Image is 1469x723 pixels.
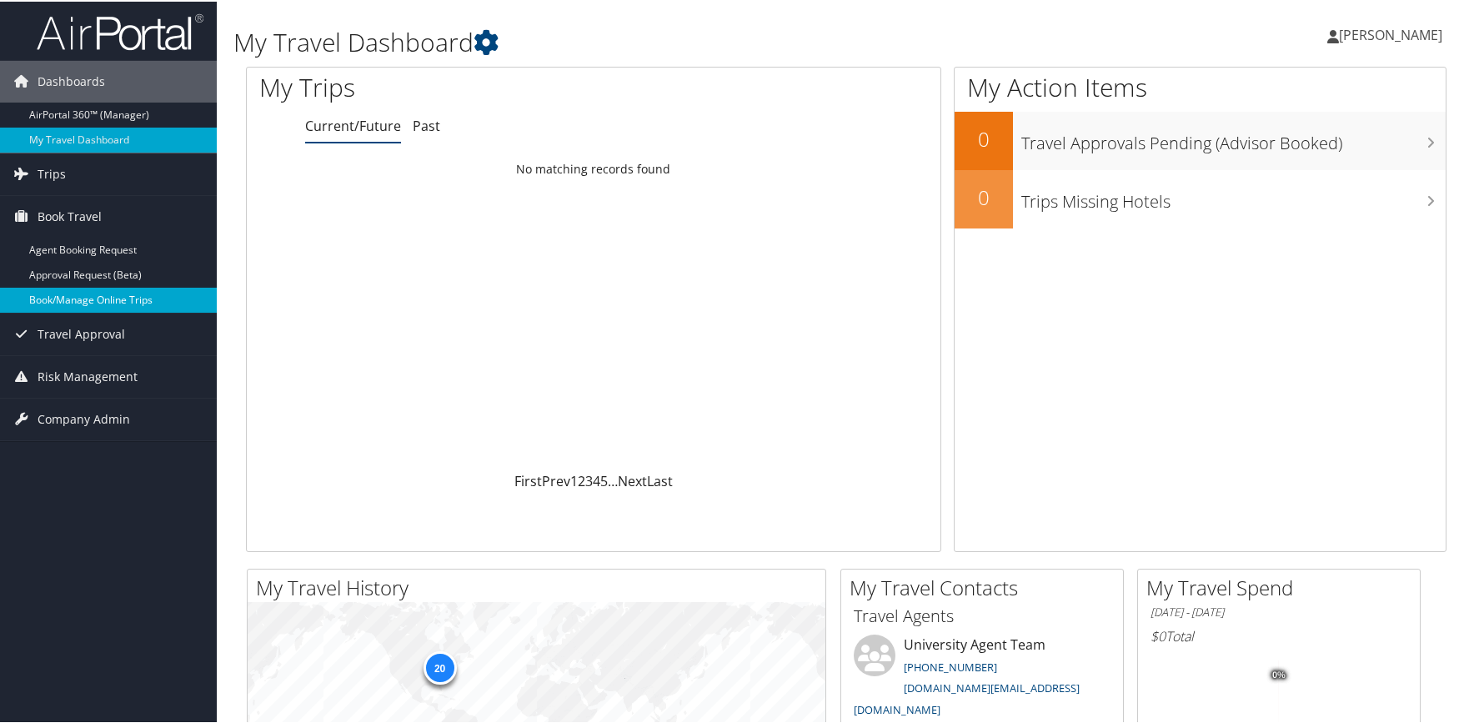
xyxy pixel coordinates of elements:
h3: Travel Approvals Pending (Advisor Booked) [1021,122,1446,153]
h1: My Action Items [955,68,1446,103]
a: 3 [585,470,593,489]
span: Trips [38,152,66,193]
a: 2 [578,470,585,489]
h2: My Travel Spend [1146,572,1420,600]
h3: Travel Agents [854,603,1111,626]
a: 4 [593,470,600,489]
span: Risk Management [38,354,138,396]
a: [PHONE_NUMBER] [904,658,997,673]
h1: My Trips [259,68,639,103]
h2: My Travel History [256,572,825,600]
tspan: 0% [1272,669,1286,679]
img: airportal-logo.png [37,11,203,50]
a: Last [647,470,673,489]
a: First [514,470,542,489]
td: No matching records found [247,153,940,183]
a: Prev [542,470,570,489]
h2: 0 [955,182,1013,210]
h6: [DATE] - [DATE] [1151,603,1407,619]
a: Current/Future [305,115,401,133]
a: Next [618,470,647,489]
h3: Trips Missing Hotels [1021,180,1446,212]
a: 0Travel Approvals Pending (Advisor Booked) [955,110,1446,168]
span: … [608,470,618,489]
span: Book Travel [38,194,102,236]
h2: 0 [955,123,1013,152]
span: $0 [1151,625,1166,644]
span: Company Admin [38,397,130,439]
span: [PERSON_NAME] [1339,24,1442,43]
a: 5 [600,470,608,489]
a: [PERSON_NAME] [1327,8,1459,58]
a: Past [413,115,440,133]
a: [DOMAIN_NAME][EMAIL_ADDRESS][DOMAIN_NAME] [854,679,1080,715]
li: University Agent Team [845,633,1119,722]
h1: My Travel Dashboard [233,23,1050,58]
span: Travel Approval [38,312,125,354]
h2: My Travel Contacts [850,572,1123,600]
a: 1 [570,470,578,489]
a: 0Trips Missing Hotels [955,168,1446,227]
div: 20 [423,650,456,683]
span: Dashboards [38,59,105,101]
h6: Total [1151,625,1407,644]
